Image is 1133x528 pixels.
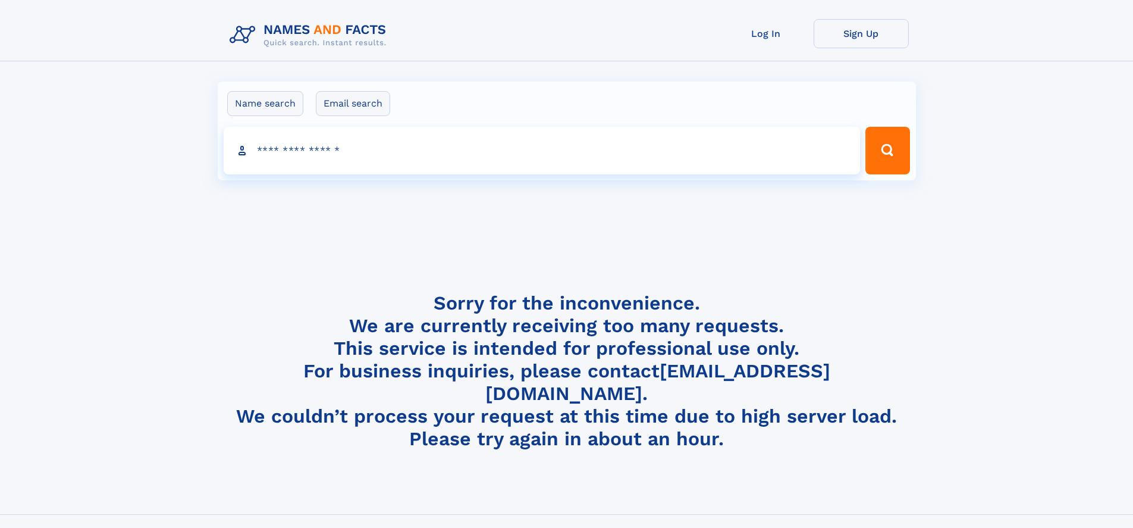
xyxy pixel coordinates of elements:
[814,19,909,48] a: Sign Up
[227,91,303,116] label: Name search
[718,19,814,48] a: Log In
[485,360,830,405] a: [EMAIL_ADDRESS][DOMAIN_NAME]
[225,19,396,51] img: Logo Names and Facts
[865,127,909,174] button: Search Button
[224,127,861,174] input: search input
[225,292,909,451] h4: Sorry for the inconvenience. We are currently receiving too many requests. This service is intend...
[316,91,390,116] label: Email search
